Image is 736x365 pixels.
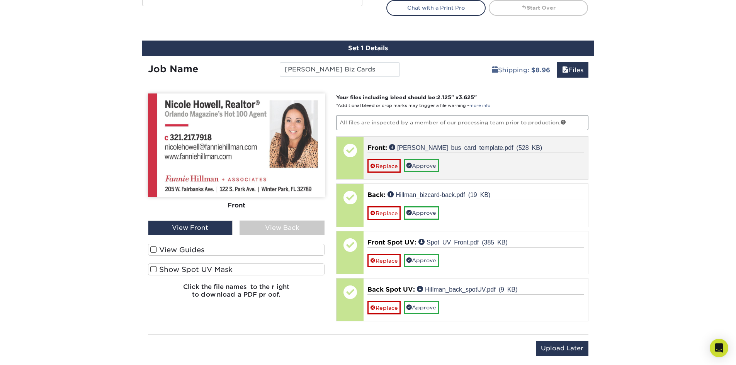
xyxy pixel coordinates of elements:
input: Upload Later [536,341,588,356]
a: Approve [404,206,439,219]
span: Back: [367,191,386,199]
small: *Additional bleed or crop marks may trigger a file warning – [336,103,490,108]
b: : $8.96 [527,66,550,74]
div: Front [148,197,325,214]
input: Enter a job name [280,62,400,77]
a: Shipping: $8.96 [487,62,555,78]
span: shipping [492,66,498,74]
a: Files [557,62,588,78]
iframe: Google Customer Reviews [2,341,66,362]
a: more info [469,103,490,108]
span: files [562,66,568,74]
label: Show Spot UV Mask [148,263,325,275]
span: 2.125 [437,94,451,100]
div: Open Intercom Messenger [710,339,728,357]
a: Hillman_bizcard-back.pdf (19 KB) [388,191,490,197]
label: View Guides [148,244,325,256]
a: Spot UV Front.pdf (385 KB) [418,239,508,245]
a: Approve [404,254,439,267]
h6: Click the file names to the right to download a PDF proof. [148,283,325,304]
span: 3.625 [459,94,474,100]
a: [PERSON_NAME] bus card template.pdf (528 KB) [389,144,542,150]
strong: Your files including bleed should be: " x " [336,94,477,100]
a: Approve [404,301,439,314]
a: Replace [367,254,401,267]
div: View Back [240,221,325,235]
span: Front Spot UV: [367,239,416,246]
a: Replace [367,301,401,314]
span: Back Spot UV: [367,286,415,293]
div: Set 1 Details [142,41,594,56]
a: Replace [367,206,401,220]
p: All files are inspected by a member of our processing team prior to production. [336,115,588,130]
span: Front: [367,144,387,151]
a: Approve [404,159,439,172]
div: View Front [148,221,233,235]
a: Hillman_back_spotUV.pdf (9 KB) [417,286,518,292]
strong: Job Name [148,63,198,75]
a: Replace [367,159,401,173]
